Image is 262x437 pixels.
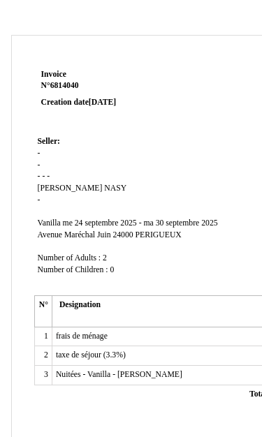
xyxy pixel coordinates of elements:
[38,137,60,146] span: Seller:
[89,98,116,107] span: [DATE]
[34,296,52,327] th: N°
[41,70,66,79] span: Invoice
[38,172,41,181] span: -
[56,332,108,341] span: frais de ménage
[110,265,114,274] span: 0
[50,81,79,90] span: 6814040
[34,346,52,366] td: 2
[34,327,52,346] td: 1
[38,161,41,170] span: -
[56,370,182,379] span: Nuitées - Vanilla - [PERSON_NAME]
[38,218,61,228] span: Vanilla
[47,172,50,181] span: -
[38,184,103,193] span: [PERSON_NAME]
[38,265,108,274] span: Number of Children :
[63,218,218,228] span: me 24 septembre 2025 - ma 30 septembre 2025
[42,172,45,181] span: -
[38,149,41,158] span: -
[104,184,126,193] span: NASY
[34,366,52,385] td: 3
[56,350,126,360] span: taxe de séjour (3.3%)
[41,98,117,107] strong: Creation date
[103,253,107,262] span: 2
[38,195,41,205] span: -
[41,80,208,91] strong: N°
[136,230,182,239] span: PERIGUEUX
[112,230,133,239] span: 24000
[38,253,101,262] span: Number of Adults :
[38,230,111,239] span: Avenue Maréchal Juin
